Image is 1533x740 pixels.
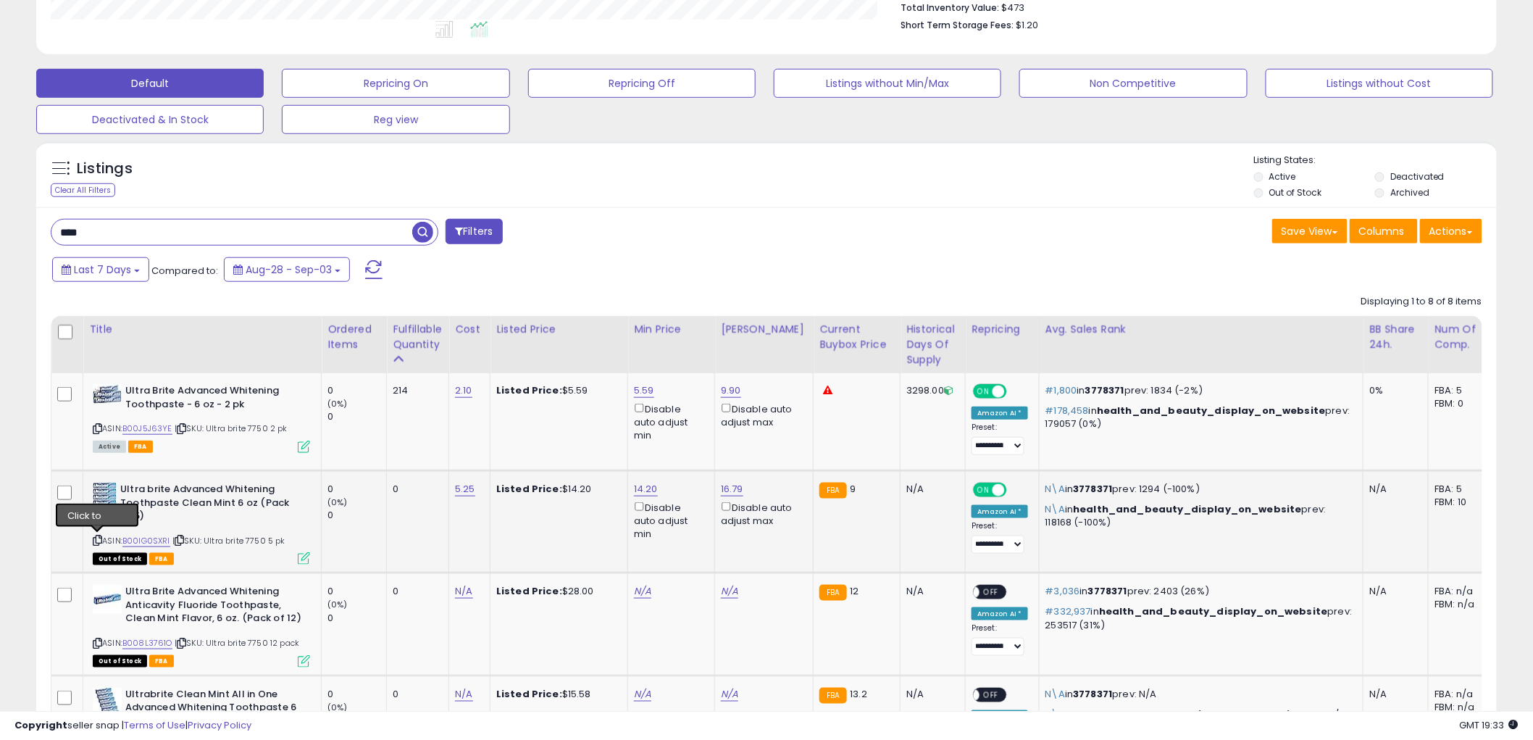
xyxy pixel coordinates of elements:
b: Total Inventory Value: [901,1,999,14]
a: N/A [634,584,651,599]
button: Non Competitive [1019,69,1247,98]
span: N\A [1045,482,1065,496]
small: (0%) [327,599,348,610]
b: Ultra Brite Advanced Whitening Anticavity Fluoride Toothpaste, Clean Mint Flavor, 6 oz. (Pack of 12) [125,585,301,629]
span: Columns [1359,224,1405,238]
b: Ultra Brite Advanced Whitening Toothpaste - 6 oz - 2 pk [125,384,301,415]
div: 0% [1369,384,1417,397]
img: 51pFGBuP8iL._SL40_.jpg [93,384,122,404]
a: N/A [455,687,472,702]
span: $1.20 [1016,18,1038,32]
span: FBA [149,655,174,668]
b: Listed Price: [496,482,562,496]
span: ON [974,484,993,496]
div: 0 [327,483,386,496]
div: N/A [906,688,954,701]
div: N/A [1369,483,1417,496]
a: 5.25 [455,482,475,496]
span: health_and_beauty_display_on_website [1073,502,1301,516]
span: All listings that are currently out of stock and unavailable for purchase on Amazon [93,553,147,565]
span: OFF [979,586,1003,599]
div: Amazon AI * [972,407,1028,420]
small: FBA [819,688,846,704]
span: 3778371 [1073,687,1112,701]
label: Out of Stock [1269,186,1322,199]
div: Disable auto adjust min [634,401,703,442]
div: FBA: 5 [1434,384,1482,397]
div: $28.00 [496,585,617,598]
div: 0 [327,688,386,701]
span: N\A [1045,687,1065,701]
div: Historical Days Of Supply [906,322,959,367]
div: 0 [327,612,386,625]
a: 16.79 [721,482,743,496]
span: | SKU: Ultra brite 7750 2 pk [175,423,288,434]
span: OFF [1005,386,1028,398]
p: in prev: 2403 (26%) [1045,585,1353,598]
small: FBA [819,483,846,499]
span: N\A [1045,502,1065,516]
label: Deactivated [1390,170,1445,183]
b: Listed Price: [496,687,562,701]
button: Reg view [282,105,509,134]
span: #1,800 [1045,383,1077,397]
div: FBA: 5 [1434,483,1482,496]
button: Default [36,69,264,98]
a: B00J5J63YE [122,423,172,435]
button: Listings without Min/Max [774,69,1001,98]
div: Cost [455,322,484,337]
a: 2.10 [455,383,472,398]
span: Aug-28 - Sep-03 [246,262,332,277]
span: FBA [128,441,153,453]
span: OFF [979,689,1003,701]
div: Preset: [972,423,1028,455]
p: Listing States: [1254,154,1497,167]
a: B00IG0SXRI [122,535,170,547]
span: health_and_beauty_display_on_website [1099,604,1327,618]
span: All listings currently available for purchase on Amazon [93,441,126,453]
h5: Listings [77,159,133,179]
label: Archived [1390,186,1429,199]
div: Clear All Filters [51,183,115,197]
small: (0%) [327,398,348,410]
img: 41v3GaTevTL._SL40_.jpg [93,585,122,614]
div: BB Share 24h. [1369,322,1422,352]
p: in prev: 1294 (-100%) [1045,483,1353,496]
p: in prev: 179057 (0%) [1045,404,1353,431]
div: 0 [327,410,386,423]
span: 3778371 [1085,383,1124,397]
a: 14.20 [634,482,658,496]
div: $15.58 [496,688,617,701]
div: FBA: n/a [1434,688,1482,701]
div: N/A [906,483,954,496]
div: Fulfillable Quantity [393,322,443,352]
span: Last 7 Days [74,262,131,277]
p: in prev: 253517 (31%) [1045,605,1353,631]
b: Listed Price: [496,584,562,598]
div: Min Price [634,322,709,337]
p: in prev: 1834 (-2%) [1045,384,1353,397]
div: Current Buybox Price [819,322,894,352]
span: 2025-09-11 19:33 GMT [1460,718,1519,732]
button: Listings without Cost [1266,69,1493,98]
b: Listed Price: [496,383,562,397]
div: 3298.00 [906,384,954,397]
div: Disable auto adjust max [721,401,802,429]
strong: Copyright [14,718,67,732]
span: Compared to: [151,264,218,278]
a: N/A [721,687,738,702]
button: Repricing On [282,69,509,98]
div: 0 [393,483,438,496]
div: ASIN: [93,585,310,665]
div: Disable auto adjust min [634,499,703,541]
div: Ordered Items [327,322,380,352]
div: Avg. Sales Rank [1045,322,1358,337]
a: 9.90 [721,383,741,398]
div: N/A [1369,688,1417,701]
a: 5.59 [634,383,654,398]
span: 12 [851,584,859,598]
div: Listed Price [496,322,622,337]
div: Title [89,322,315,337]
button: Actions [1420,219,1482,244]
span: 9 [851,482,856,496]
